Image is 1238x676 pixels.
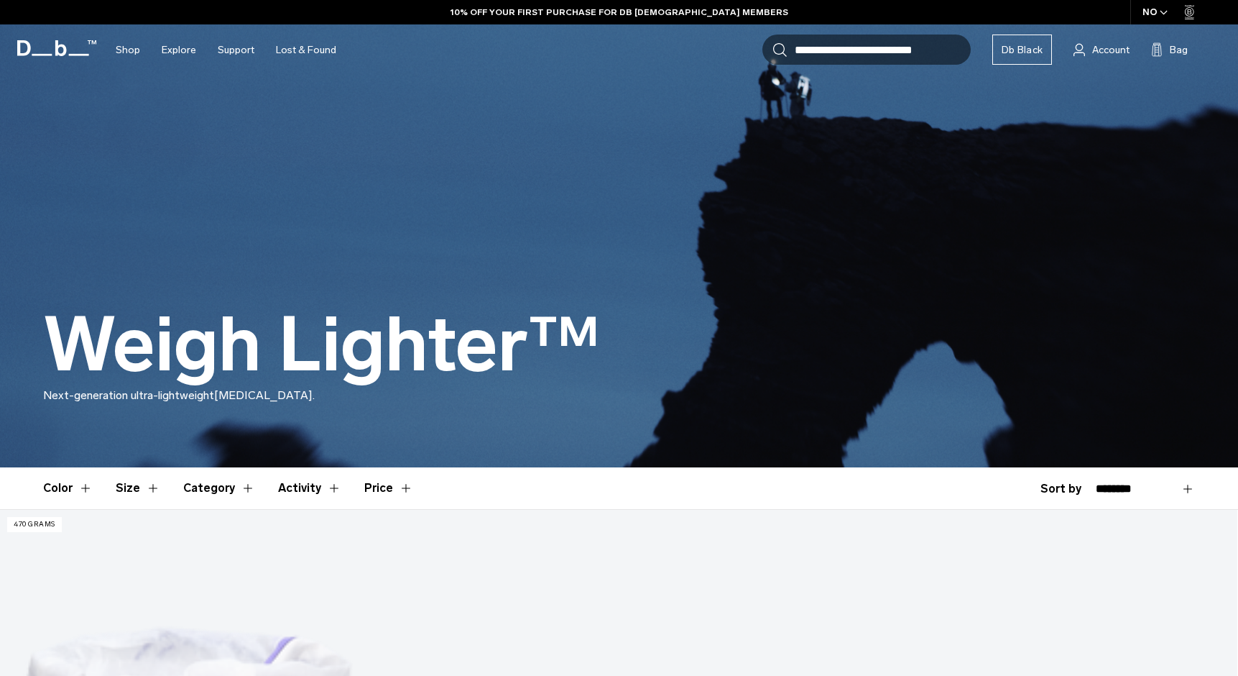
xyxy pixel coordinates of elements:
span: Account [1092,42,1130,58]
span: [MEDICAL_DATA]. [214,388,315,402]
a: Support [218,24,254,76]
button: Toggle Price [364,467,413,509]
a: Lost & Found [276,24,336,76]
button: Toggle Filter [43,467,93,509]
a: Account [1073,41,1130,58]
button: Toggle Filter [183,467,255,509]
a: Db Black [992,35,1052,65]
a: 10% OFF YOUR FIRST PURCHASE FOR DB [DEMOGRAPHIC_DATA] MEMBERS [451,6,788,19]
h1: Weigh Lighter™ [43,303,600,387]
p: 470 grams [7,517,62,532]
span: Next-generation ultra-lightweight [43,388,214,402]
span: Bag [1170,42,1188,58]
a: Explore [162,24,196,76]
nav: Main Navigation [105,24,347,76]
button: Bag [1151,41,1188,58]
button: Toggle Filter [278,467,341,509]
a: Shop [116,24,140,76]
button: Toggle Filter [116,467,160,509]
